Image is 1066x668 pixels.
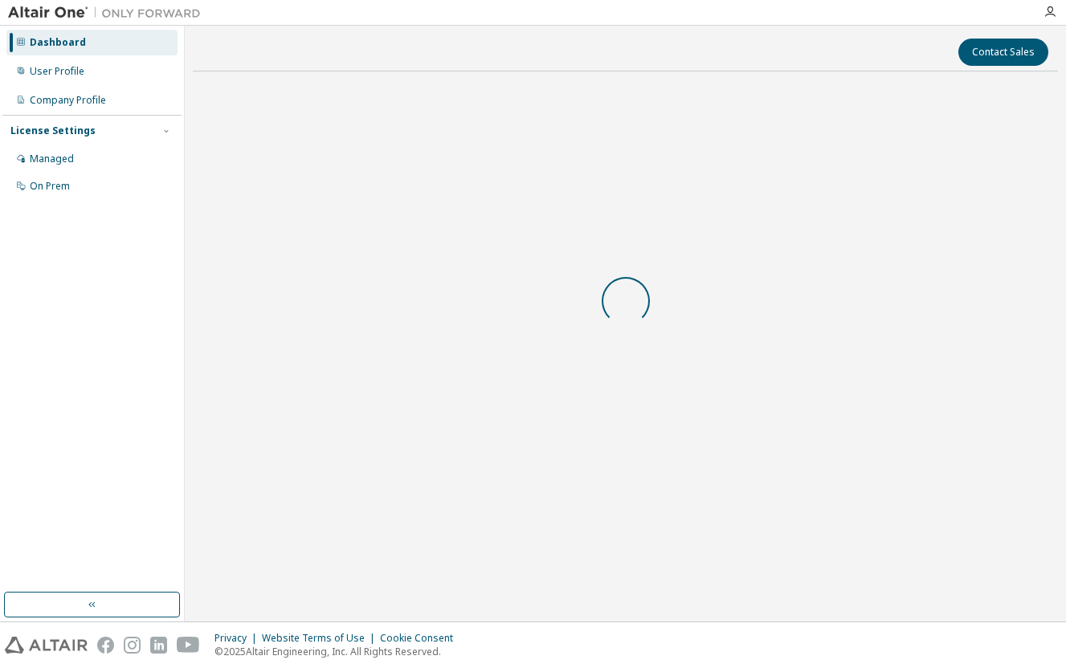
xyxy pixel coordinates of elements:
img: instagram.svg [124,637,141,654]
div: Company Profile [30,94,106,107]
img: altair_logo.svg [5,637,88,654]
img: youtube.svg [177,637,200,654]
div: Privacy [214,632,262,645]
div: User Profile [30,65,84,78]
div: Managed [30,153,74,165]
div: On Prem [30,180,70,193]
button: Contact Sales [958,39,1048,66]
img: Altair One [8,5,209,21]
div: Website Terms of Use [262,632,380,645]
div: Dashboard [30,36,86,49]
div: License Settings [10,124,96,137]
p: © 2025 Altair Engineering, Inc. All Rights Reserved. [214,645,463,658]
img: linkedin.svg [150,637,167,654]
img: facebook.svg [97,637,114,654]
div: Cookie Consent [380,632,463,645]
